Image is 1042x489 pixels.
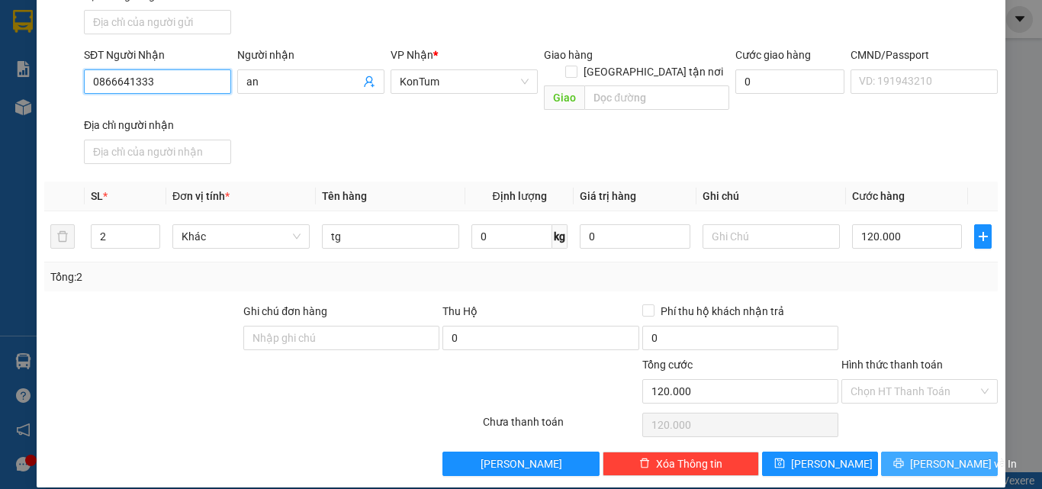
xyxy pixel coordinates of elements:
[791,455,873,472] span: [PERSON_NAME]
[580,224,690,249] input: 0
[363,76,375,88] span: user-add
[91,190,103,202] span: SL
[893,458,904,470] span: printer
[84,10,231,34] input: Địa chỉ của người gửi
[130,13,243,31] div: Đăk Tô
[13,31,120,50] div: du
[322,190,367,202] span: Tên hàng
[243,305,327,317] label: Ghi chú đơn hàng
[182,225,301,248] span: Khác
[391,49,433,61] span: VP Nhận
[975,230,991,243] span: plus
[735,69,844,94] input: Cước giao hàng
[50,224,75,249] button: delete
[577,63,729,80] span: [GEOGRAPHIC_DATA] tận nơi
[580,190,636,202] span: Giá trị hàng
[13,13,120,31] div: An Sương
[696,182,846,211] th: Ghi chú
[84,117,231,134] div: Địa chỉ người nhận
[642,359,693,371] span: Tổng cước
[841,359,943,371] label: Hình thức thanh toán
[130,14,167,31] span: Nhận:
[481,413,641,440] div: Chưa thanh toán
[851,47,998,63] div: CMND/Passport
[172,190,230,202] span: Đơn vị tính
[762,452,879,476] button: save[PERSON_NAME]
[881,452,998,476] button: printer[PERSON_NAME] và In
[544,49,593,61] span: Giao hàng
[910,455,1017,472] span: [PERSON_NAME] và In
[11,108,35,124] span: CR :
[639,458,650,470] span: delete
[243,326,439,350] input: Ghi chú đơn hàng
[151,71,240,98] span: tân cảnh
[11,107,122,125] div: 40.000
[852,190,905,202] span: Cước hàng
[442,305,478,317] span: Thu Hộ
[552,224,568,249] span: kg
[974,224,992,249] button: plus
[84,47,231,63] div: SĐT Người Nhận
[237,47,384,63] div: Người nhận
[13,14,37,31] span: Gửi:
[603,452,759,476] button: deleteXóa Thông tin
[322,224,459,249] input: VD: Bàn, Ghế
[130,50,243,71] div: 0368991236
[50,269,404,285] div: Tổng: 2
[400,70,529,93] span: KonTum
[703,224,840,249] input: Ghi Chú
[130,31,243,50] div: hiền
[656,455,722,472] span: Xóa Thông tin
[544,85,584,110] span: Giao
[654,303,790,320] span: Phí thu hộ khách nhận trả
[130,79,151,95] span: TC:
[84,140,231,164] input: Địa chỉ của người nhận
[774,458,785,470] span: save
[481,455,562,472] span: [PERSON_NAME]
[442,452,599,476] button: [PERSON_NAME]
[492,190,546,202] span: Định lượng
[13,50,120,71] div: 0933286838
[735,49,811,61] label: Cước giao hàng
[584,85,729,110] input: Dọc đường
